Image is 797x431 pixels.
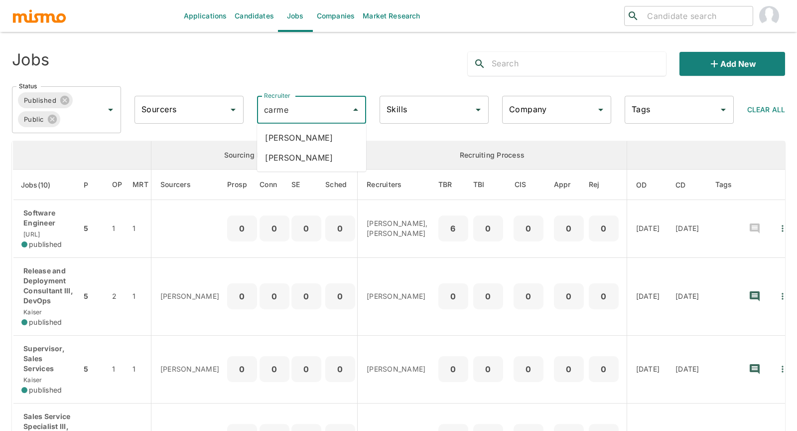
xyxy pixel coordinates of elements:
[260,170,289,200] th: Connections
[586,170,627,200] th: Rejected
[627,200,667,258] td: [DATE]
[295,362,317,376] p: 0
[12,8,67,23] img: logo
[227,170,260,200] th: Prospects
[21,230,40,238] span: [URL]
[358,141,627,170] th: Recruiting Process
[160,364,219,374] p: [PERSON_NAME]
[264,362,285,376] p: 0
[81,200,104,258] td: 5
[367,218,428,238] p: [PERSON_NAME], [PERSON_NAME]
[667,335,707,403] td: [DATE]
[747,105,785,114] span: Clear All
[257,148,366,168] li: [PERSON_NAME]
[323,170,358,200] th: Sched
[264,221,285,235] p: 0
[477,221,499,235] p: 0
[130,170,151,200] th: Market Research Total
[21,376,42,384] span: Kaiser
[104,335,131,403] td: 1
[558,289,580,303] p: 0
[18,95,62,106] span: Published
[151,170,227,200] th: Sourcers
[518,289,539,303] p: 0
[518,221,539,235] p: 0
[679,52,785,76] button: Add new
[358,170,436,200] th: Recruiters
[84,179,101,191] span: P
[675,179,699,191] span: CD
[707,170,740,200] th: Tags
[477,289,499,303] p: 0
[551,170,586,200] th: Approved
[130,335,151,403] td: 1
[627,170,667,200] th: Onboarding Date
[104,257,131,335] td: 2
[231,289,253,303] p: 0
[329,289,351,303] p: 0
[518,362,539,376] p: 0
[21,308,42,316] span: Kaiser
[442,221,464,235] p: 6
[18,111,60,127] div: Public
[104,103,118,117] button: Open
[329,362,351,376] p: 0
[130,257,151,335] td: 1
[593,289,615,303] p: 0
[743,284,767,308] button: recent-notes
[558,362,580,376] p: 0
[627,257,667,335] td: [DATE]
[81,170,104,200] th: Priority
[471,103,485,117] button: Open
[593,362,615,376] p: 0
[442,362,464,376] p: 0
[231,362,253,376] p: 0
[104,200,131,258] td: 1
[477,362,499,376] p: 0
[667,257,707,335] td: [DATE]
[329,221,351,235] p: 0
[18,114,50,125] span: Public
[19,82,37,90] label: Status
[759,6,779,26] img: Carmen Vilachá
[743,357,767,381] button: recent-notes
[743,216,767,240] button: recent-notes
[772,358,794,380] button: Quick Actions
[160,291,219,301] p: [PERSON_NAME]
[104,170,131,200] th: Open Positions
[264,289,285,303] p: 0
[643,9,749,23] input: Candidate search
[21,266,73,306] p: Release and Deployment Consultant III, DevOps
[506,170,551,200] th: Client Interview Scheduled
[636,179,660,191] span: OD
[264,91,290,100] label: Recruiter
[29,239,62,249] span: published
[772,285,794,307] button: Quick Actions
[471,170,506,200] th: To Be Interviewed
[593,221,615,235] p: 0
[367,291,428,301] p: [PERSON_NAME]
[21,344,73,374] p: Supervisor, Sales Services
[667,170,707,200] th: Created At
[81,257,104,335] td: 5
[295,221,317,235] p: 0
[151,141,357,170] th: Sourcing Process
[442,289,464,303] p: 0
[29,317,62,327] span: published
[29,385,62,395] span: published
[21,179,64,191] span: Jobs(10)
[81,335,104,403] td: 5
[21,208,73,228] p: Software Engineer
[295,289,317,303] p: 0
[367,364,428,374] p: [PERSON_NAME]
[492,56,666,72] input: Search
[226,103,240,117] button: Open
[716,103,730,117] button: Open
[667,200,707,258] td: [DATE]
[130,200,151,258] td: 1
[349,103,363,117] button: Close
[257,128,366,148] li: [PERSON_NAME]
[468,52,492,76] button: search
[627,335,667,403] td: [DATE]
[594,103,608,117] button: Open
